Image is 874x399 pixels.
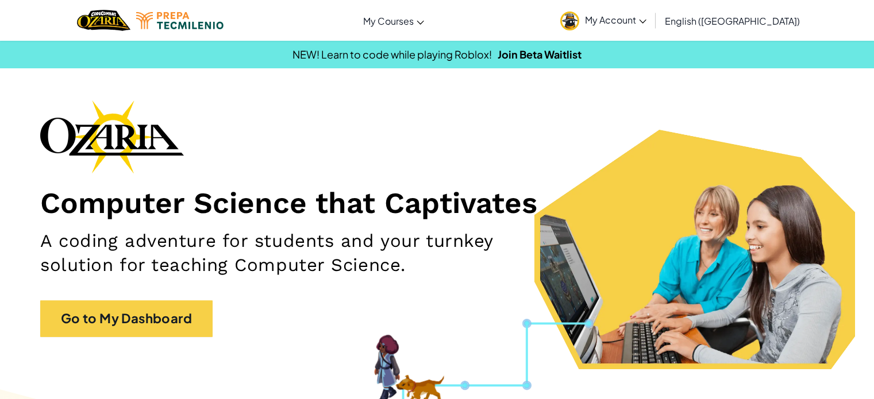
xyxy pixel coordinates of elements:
[498,48,582,61] a: Join Beta Waitlist
[40,185,834,220] h1: Computer Science that Captivates
[136,12,224,29] img: Tecmilenio logo
[40,300,213,336] a: Go to My Dashboard
[560,11,579,30] img: avatar
[77,9,130,32] img: Home
[292,48,492,61] span: NEW! Learn to code while playing Roblox!
[40,229,572,278] h2: A coding adventure for students and your turnkey solution for teaching Computer Science.
[665,15,800,27] span: English ([GEOGRAPHIC_DATA])
[659,5,806,36] a: English ([GEOGRAPHIC_DATA])
[555,2,652,38] a: My Account
[585,14,646,26] span: My Account
[40,100,184,173] img: Ozaria branding logo
[363,15,414,27] span: My Courses
[357,5,430,36] a: My Courses
[77,9,130,32] a: Ozaria by CodeCombat logo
